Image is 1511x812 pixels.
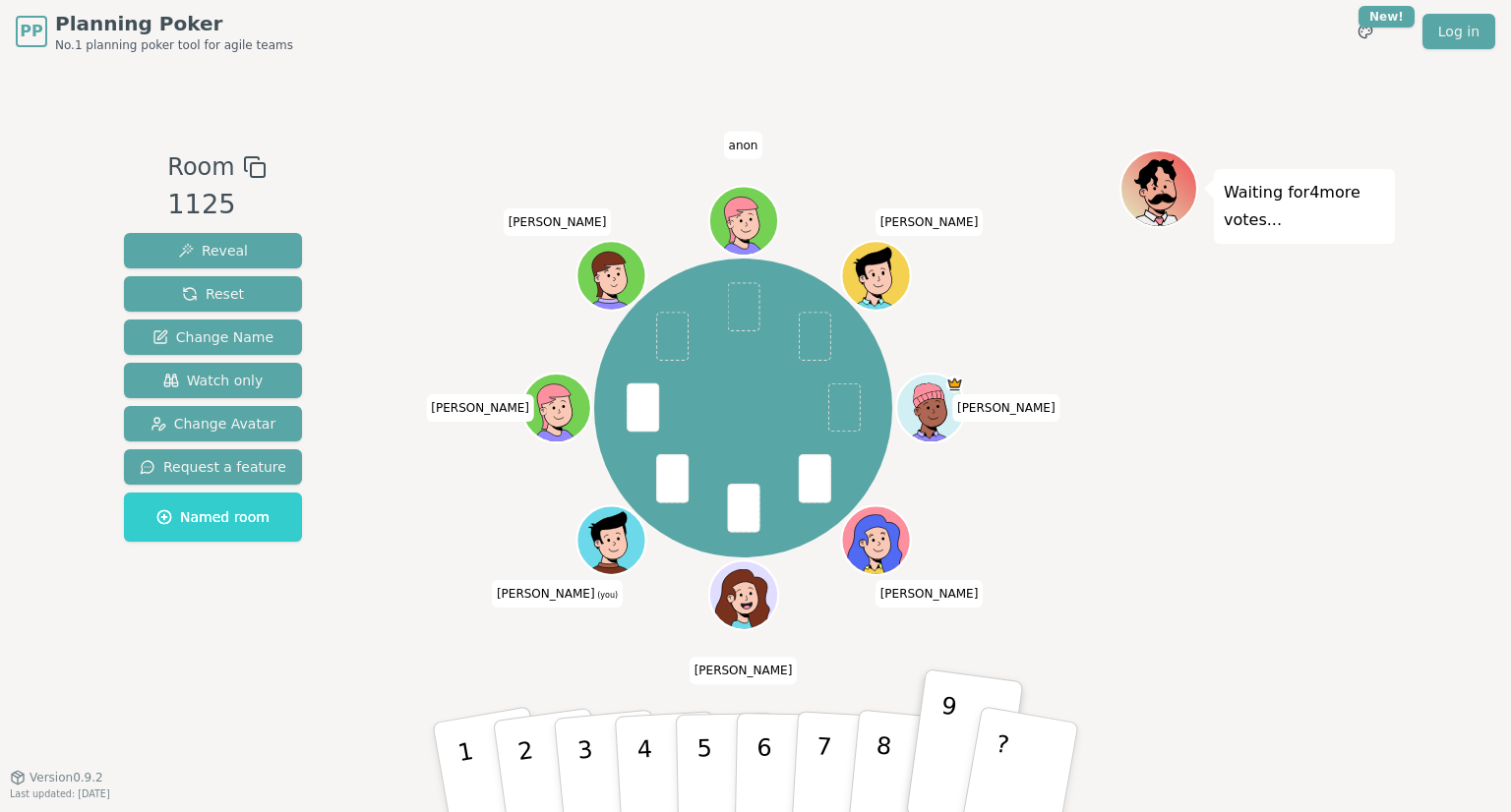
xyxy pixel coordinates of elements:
[30,770,103,785] span: Version 0.9.2
[124,406,302,441] button: Change Avatar
[124,233,302,268] button: Reveal
[1359,6,1415,28] div: New!
[945,376,963,393] span: Naomi is the host
[124,319,302,355] button: Change Name
[124,276,302,312] button: Reset
[876,208,984,236] span: Click to change your name
[1422,14,1495,49] a: Log in
[124,363,302,398] button: Watch only
[55,10,293,37] span: Planning Poker
[156,507,270,527] span: Named room
[1224,179,1385,234] p: Waiting for 4 more votes...
[182,284,244,304] span: Reset
[930,692,959,799] p: 9
[876,580,984,608] span: Click to change your name
[167,185,266,225] div: 1125
[690,657,798,684] span: Click to change your name
[952,394,1060,422] span: Click to change your name
[151,414,276,434] span: Change Avatar
[55,37,293,53] span: No.1 planning poker tool for agile teams
[724,131,763,158] span: Click to change your name
[1348,14,1383,49] button: New!
[167,149,234,185] span: Room
[492,580,623,608] span: Click to change your name
[124,493,302,542] button: Named room
[20,20,42,43] span: PP
[152,327,273,347] span: Change Name
[163,371,264,390] span: Watch only
[140,457,286,477] span: Request a feature
[578,507,643,572] button: Click to change your avatar
[124,449,302,485] button: Request a feature
[10,788,110,799] span: Last updated: [DATE]
[426,394,534,422] span: Click to change your name
[178,241,248,261] span: Reveal
[16,10,293,53] a: PPPlanning PokerNo.1 planning poker tool for agile teams
[504,208,612,236] span: Click to change your name
[10,770,103,785] button: Version0.9.2
[595,591,619,600] span: (you)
